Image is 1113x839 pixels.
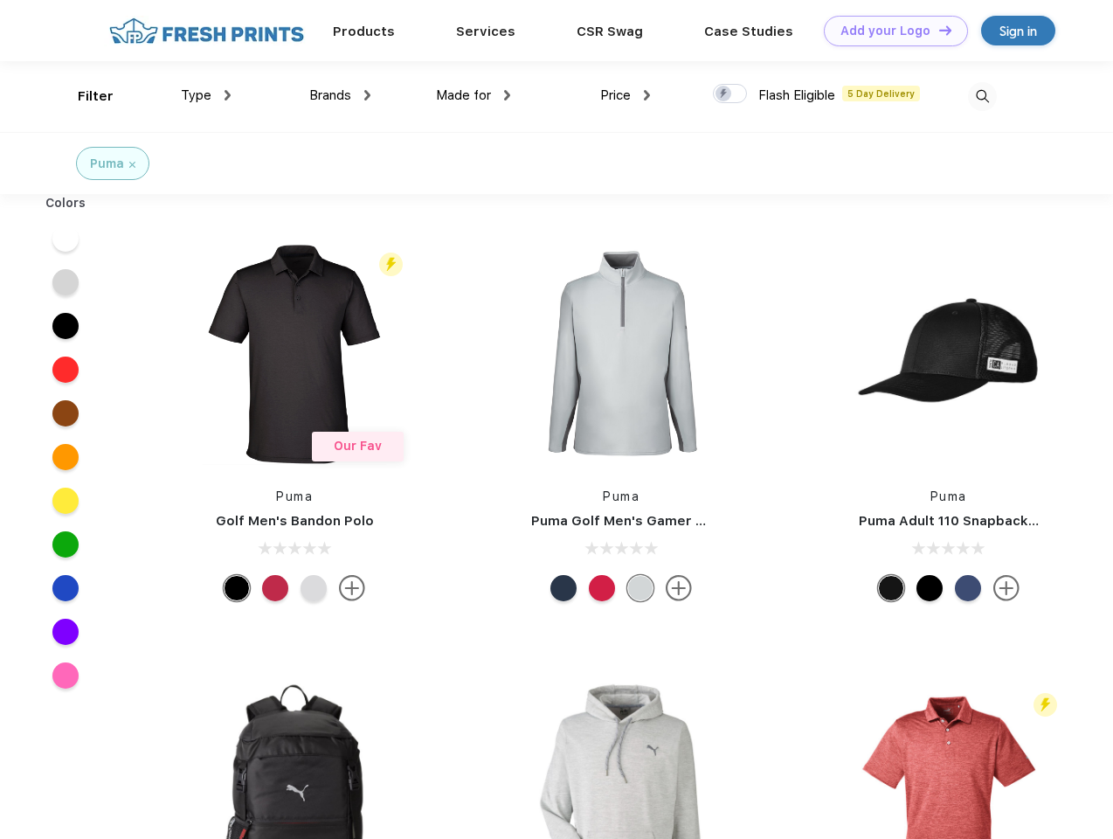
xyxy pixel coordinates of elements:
[334,439,382,453] span: Our Fav
[531,513,807,529] a: Puma Golf Men's Gamer Golf Quarter-Zip
[993,575,1020,601] img: more.svg
[456,24,515,39] a: Services
[833,238,1065,470] img: func=resize&h=266
[916,575,943,601] div: Pma Blk Pma Blk
[939,25,951,35] img: DT
[644,90,650,101] img: dropdown.png
[78,87,114,107] div: Filter
[301,575,327,601] div: High Rise
[955,575,981,601] div: Peacoat Qut Shd
[603,489,639,503] a: Puma
[577,24,643,39] a: CSR Swag
[129,162,135,168] img: filter_cancel.svg
[999,21,1037,41] div: Sign in
[504,90,510,101] img: dropdown.png
[627,575,653,601] div: High Rise
[309,87,351,103] span: Brands
[968,82,997,111] img: desktop_search.svg
[333,24,395,39] a: Products
[90,155,124,173] div: Puma
[178,238,411,470] img: func=resize&h=266
[225,90,231,101] img: dropdown.png
[379,253,403,276] img: flash_active_toggle.svg
[930,489,967,503] a: Puma
[276,489,313,503] a: Puma
[550,575,577,601] div: Navy Blazer
[216,513,374,529] a: Golf Men's Bandon Polo
[1033,693,1057,717] img: flash_active_toggle.svg
[436,87,491,103] span: Made for
[339,575,365,601] img: more.svg
[224,575,250,601] div: Puma Black
[600,87,631,103] span: Price
[758,87,835,103] span: Flash Eligible
[505,238,737,470] img: func=resize&h=266
[666,575,692,601] img: more.svg
[364,90,370,101] img: dropdown.png
[32,194,100,212] div: Colors
[840,24,930,38] div: Add your Logo
[878,575,904,601] div: Pma Blk with Pma Blk
[589,575,615,601] div: Ski Patrol
[981,16,1055,45] a: Sign in
[104,16,309,46] img: fo%20logo%202.webp
[181,87,211,103] span: Type
[842,86,920,101] span: 5 Day Delivery
[262,575,288,601] div: Ski Patrol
